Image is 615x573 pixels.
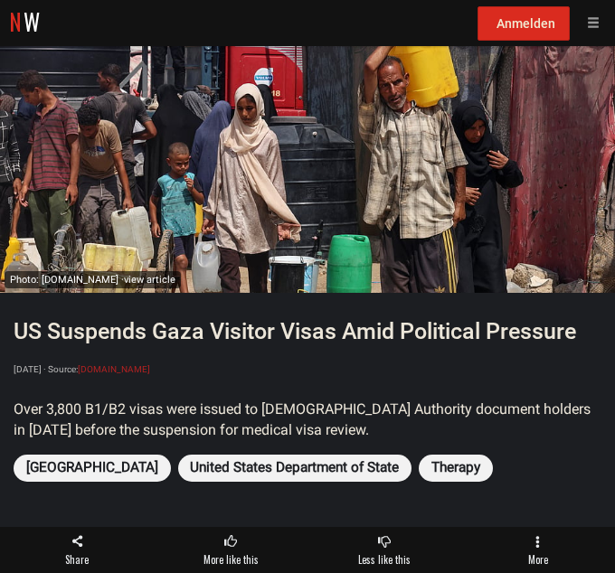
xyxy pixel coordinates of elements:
label: More [462,547,614,572]
label: Share [1,547,153,572]
a: Therapy [431,459,480,475]
button: Anmelden [478,6,570,41]
span: view article [124,274,175,286]
span: W [24,5,40,38]
a: [GEOGRAPHIC_DATA] [26,459,158,475]
label: Less like this [308,547,460,572]
a: [DOMAIN_NAME] [78,364,150,374]
div: [DATE] · Source: [14,363,601,376]
div: Over 3,800 B1/B2 visas were issued to [DEMOGRAPHIC_DATA] Authority document holders in [DATE] bef... [14,399,601,441]
label: More like this [155,547,307,572]
span: Anmelden [497,16,555,31]
span: N [9,5,22,38]
div: Photo: [DOMAIN_NAME] · [5,271,181,288]
a: United States Department of State [190,459,399,475]
span: US Suspends Gaza Visitor Visas Amid Political Pressure [14,318,576,344]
